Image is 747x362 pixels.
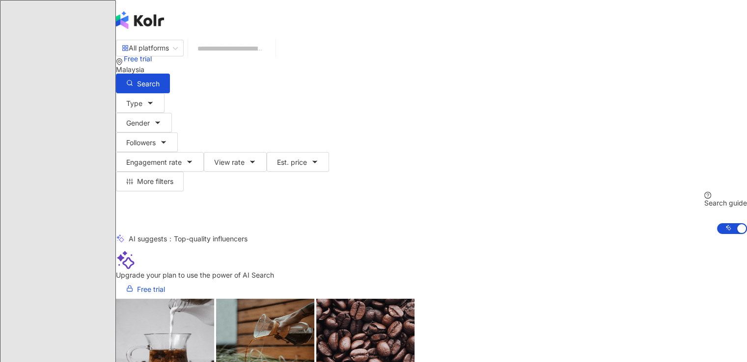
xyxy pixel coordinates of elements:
span: Type [126,100,142,107]
span: Free trial [137,285,165,293]
div: Search guide [704,199,747,207]
span: Engagement rate [126,158,182,166]
button: Search [116,74,170,93]
div: Upgrade your plan to use the power of AI Search [116,271,747,279]
span: Top-quality influencers [174,234,248,243]
span: More filters [137,178,173,185]
span: View rate [214,158,245,166]
button: Engagement rate [116,152,204,172]
div: AI suggests ： [129,235,248,243]
button: Type [116,93,165,113]
div: All platforms [122,40,169,56]
span: Est. price [277,158,307,166]
img: logo [116,11,164,29]
button: More filters [116,172,184,191]
span: environment [116,58,123,65]
span: Search [137,80,160,88]
a: Free trial [116,279,175,299]
span: Gender [126,119,150,127]
button: Est. price [267,152,329,172]
span: appstore [122,45,129,52]
button: Followers [116,132,178,152]
span: question-circle [704,192,711,199]
span: Followers [126,139,156,147]
button: View rate [204,152,267,172]
button: Gender [116,113,172,132]
div: Malaysia [116,66,747,74]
